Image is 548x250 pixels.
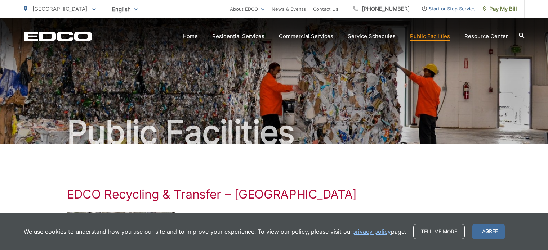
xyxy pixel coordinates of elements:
p: We use cookies to understand how you use our site and to improve your experience. To view our pol... [24,227,406,236]
a: Public Facilities [410,32,450,41]
a: Contact Us [313,5,338,13]
h1: EDCO Recycling & Transfer – [GEOGRAPHIC_DATA] [67,187,481,201]
a: EDCD logo. Return to the homepage. [24,31,92,41]
h2: Regional Map of EDCO Recovery & Transfer [370,212,481,229]
a: Commercial Services [279,32,333,41]
h2: Public Facilities [24,114,525,150]
span: Pay My Bill [483,5,517,13]
a: Tell me more [413,224,465,239]
a: Home [183,32,198,41]
a: Service Schedules [348,32,396,41]
a: News & Events [272,5,306,13]
strong: EDCO Recycling & Transfer brings convenience to waste drop-off. [181,213,325,228]
span: [GEOGRAPHIC_DATA] [32,5,87,12]
a: privacy policy [352,227,391,236]
a: Resource Center [464,32,508,41]
a: About EDCO [230,5,264,13]
span: I agree [472,224,505,239]
a: Residential Services [212,32,264,41]
span: English [107,3,143,15]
